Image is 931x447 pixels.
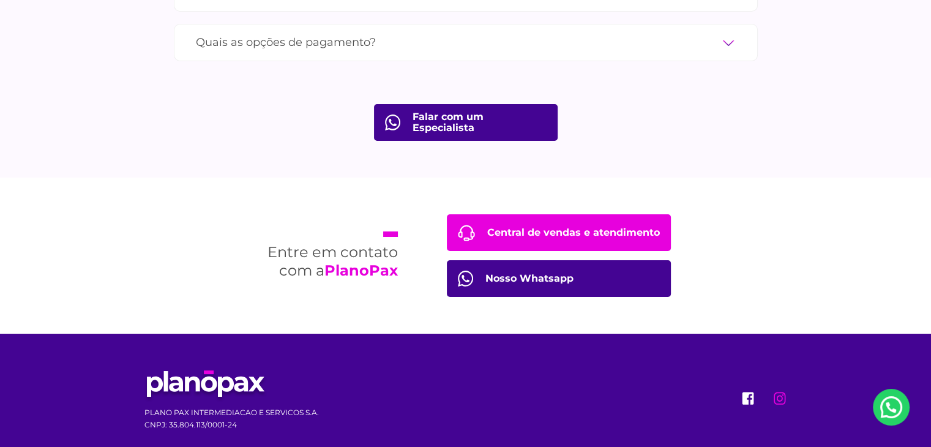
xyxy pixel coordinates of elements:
p: PLANO PAX INTERMEDIACAO E SERVICOS S.A. [144,407,319,419]
a: Nosso Whatsapp [873,389,910,426]
a: facebook [741,397,758,408]
a: Central de vendas e atendimento [447,214,671,251]
img: Central de Vendas [458,225,475,241]
img: Planopax [144,370,267,402]
img: fale com consultor [385,115,400,130]
img: Central de Vendas [458,271,473,287]
strong: PlanoPax [324,261,398,279]
h2: Entre em contato com a [260,231,398,280]
label: Quais as opções de pagamento? [196,32,736,53]
a: Nosso Whatsapp [447,260,671,297]
p: CNPJ: 35.804.113/0001-24 [144,419,319,431]
a: Falar com um Especialista [374,104,558,141]
a: instagram [772,397,787,408]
